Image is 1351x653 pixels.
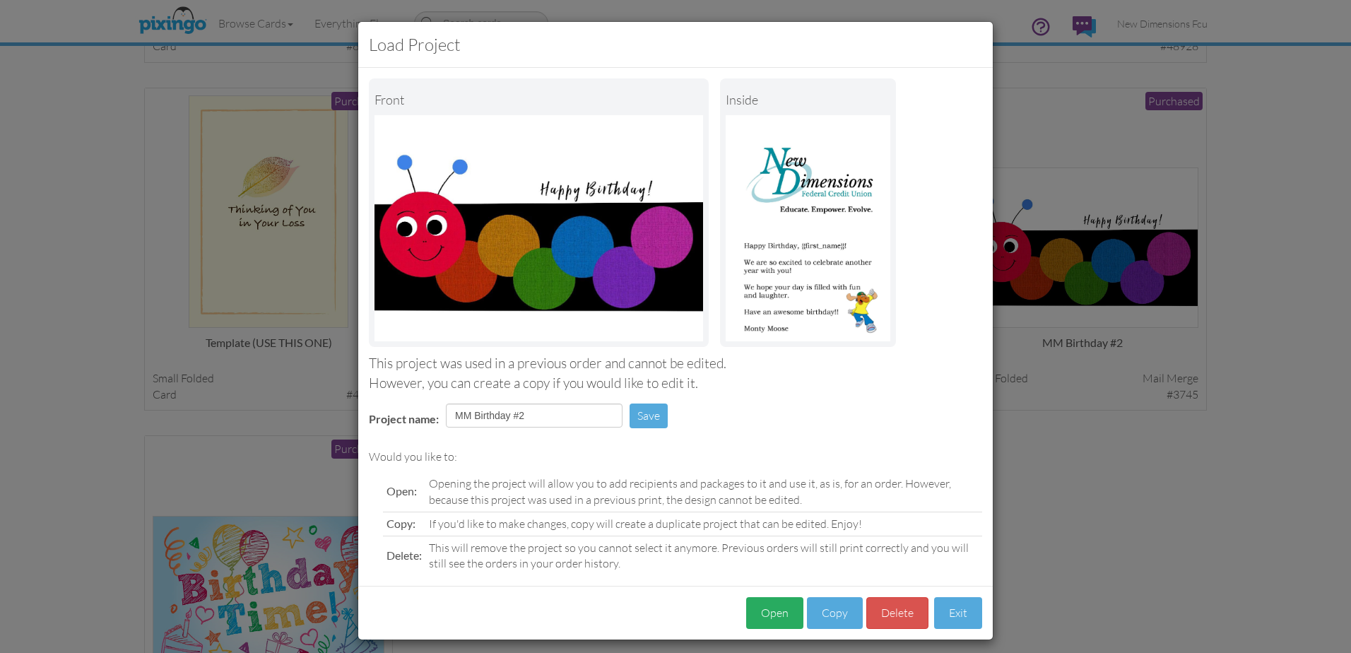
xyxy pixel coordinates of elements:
div: Would you like to: [369,449,982,465]
span: Delete: [387,548,422,562]
img: Portrait Image [726,115,890,341]
span: Copy: [387,517,415,530]
td: This will remove the project so you cannot select it anymore. Previous orders will still print co... [425,536,982,575]
div: inside [726,84,890,115]
label: Project name: [369,411,439,428]
div: Front [374,84,703,115]
td: Opening the project will allow you to add recipients and packages to it and use it, as is, for an... [425,472,982,512]
span: Open: [387,484,417,498]
button: Open [746,597,803,629]
button: Copy [807,597,863,629]
button: Exit [934,597,982,629]
img: Landscape Image [374,115,703,341]
div: However, you can create a copy if you would like to edit it. [369,374,982,393]
button: Save [630,404,668,428]
button: Delete [866,597,928,629]
td: If you'd like to make changes, copy will create a duplicate project that can be edited. Enjoy! [425,512,982,536]
div: This project was used in a previous order and cannot be edited. [369,354,982,373]
input: Enter project name [446,404,623,428]
h3: Load Project [369,33,982,57]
